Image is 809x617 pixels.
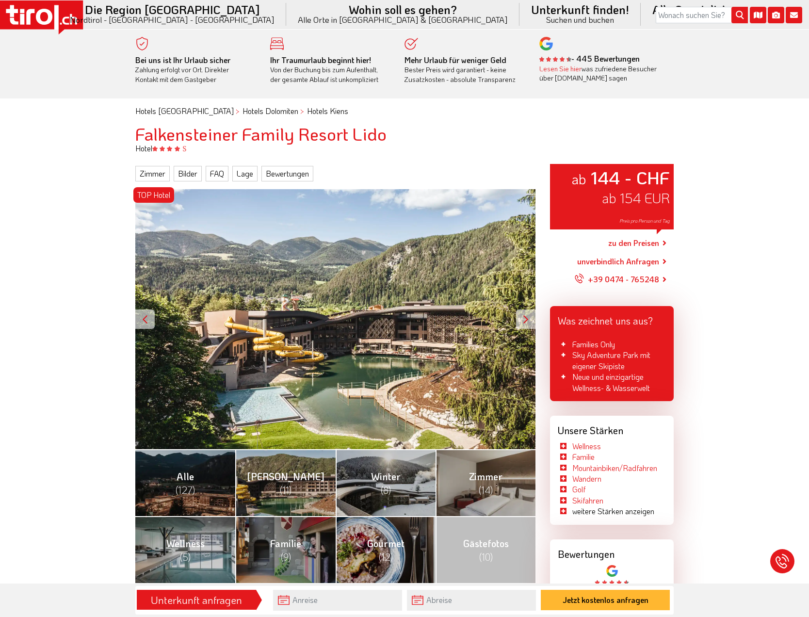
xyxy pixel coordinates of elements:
[270,55,390,84] div: Von der Buchung bis zum Aufenthalt, der gesamte Ablauf ist unkompliziert
[574,267,659,292] a: +39 0474 - 765248
[307,106,348,116] a: Hotels Kiens
[270,537,301,563] span: Familie
[235,516,335,583] a: Familie (9)
[572,495,603,505] a: Skifahren
[379,551,393,563] span: (12)
[531,16,629,24] small: Suchen und buchen
[232,166,258,181] a: Lage
[280,484,291,496] span: (11)
[608,231,659,256] a: zu den Preisen
[281,551,291,563] span: (9)
[606,565,618,577] img: google
[469,470,502,496] span: Zimmer
[602,189,670,207] span: ab 154 EUR
[404,55,525,84] div: Bester Preis wird garantiert - keine Zusatzkosten - absolute Transparenz
[135,106,234,116] a: Hotels [GEOGRAPHIC_DATA]
[768,7,784,23] i: Fotogalerie
[572,484,585,494] a: Golf
[656,7,748,23] input: Wonach suchen Sie?
[235,449,335,516] a: [PERSON_NAME] (11)
[591,166,670,189] strong: 144 - CHF
[558,350,666,372] li: Sky Adventure Park mit eigener Skipiste
[135,55,230,65] b: Bei uns ist Ihr Urlaub sicher
[371,470,401,496] span: Winter
[479,551,493,563] span: (10)
[140,592,253,608] div: Unterkunft anfragen
[558,372,666,393] li: Neue und einzigartige Wellness- & Wasserwelt
[273,590,402,611] input: Anreise
[135,516,235,583] a: Wellness (5)
[786,7,802,23] i: Kontakt
[243,106,298,116] a: Hotels Dolomiten
[550,306,674,331] div: Was zeichnet uns aus?
[436,449,535,516] a: Zimmer (14)
[176,484,195,496] span: (127)
[180,551,191,563] span: (5)
[261,166,313,181] a: Bewertungen
[176,470,195,496] span: Alle
[571,170,586,188] small: ab
[133,187,174,203] div: TOP Hotel
[619,218,670,224] span: Preis pro Person und Tag
[541,590,670,610] button: Jetzt kostenlos anfragen
[336,449,436,516] a: Winter (8)
[381,484,391,496] span: (8)
[539,53,640,64] b: - 445 Bewertungen
[135,449,235,516] a: Alle (127)
[572,452,595,462] a: Familie
[166,537,205,563] span: Wellness
[298,16,508,24] small: Alle Orte in [GEOGRAPHIC_DATA] & [GEOGRAPHIC_DATA]
[367,537,404,563] span: Gourmet
[550,539,674,565] div: Bewertungen
[750,7,766,23] i: Karte öffnen
[206,166,228,181] a: FAQ
[550,416,674,441] div: Unsere Stärken
[70,16,275,24] small: Nordtirol - [GEOGRAPHIC_DATA] - [GEOGRAPHIC_DATA]
[174,166,202,181] a: Bilder
[558,339,666,350] li: Families Only
[463,537,509,563] span: Gästefotos
[247,470,324,496] span: [PERSON_NAME]
[539,64,660,83] div: was zufriedene Besucher über [DOMAIN_NAME] sagen
[558,506,654,517] li: weitere Stärken anzeigen
[577,256,659,267] a: unverbindlich Anfragen
[539,37,553,50] img: google
[436,516,535,583] a: Gästefotos (10)
[479,484,493,496] span: (14)
[572,441,601,451] a: Wellness
[135,55,256,84] div: Zahlung erfolgt vor Ort. Direkter Kontakt mit dem Gastgeber
[270,55,371,65] b: Ihr Traumurlaub beginnt hier!
[539,64,582,73] a: Lesen Sie hier
[336,516,436,583] a: Gourmet (12)
[572,463,657,473] a: Mountainbiken/Radfahren
[135,166,170,181] a: Zimmer
[135,124,674,144] h1: Falkensteiner Family Resort Lido
[572,473,601,484] a: Wandern
[128,143,681,154] div: Hotel
[404,55,506,65] b: Mehr Urlaub für weniger Geld
[407,590,536,611] input: Abreise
